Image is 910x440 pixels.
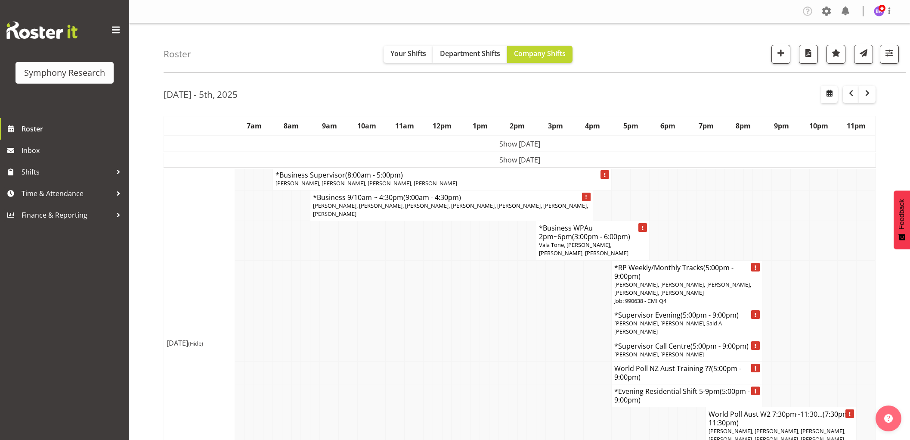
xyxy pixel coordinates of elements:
span: Department Shifts [440,49,500,58]
span: Feedback [898,199,906,229]
h4: Roster [164,49,191,59]
span: (5:00pm - 9:00pm) [690,341,749,351]
span: (9:00am - 4:30pm) [403,193,461,202]
h4: *RP Weekly/Monthly Tracks [614,263,759,281]
div: Symphony Research [24,66,105,79]
th: 9pm [762,116,800,136]
button: Highlight an important date within the roster. [826,45,845,64]
span: (5:00pm - 9:00pm) [614,364,741,382]
th: 7pm [687,116,725,136]
h2: [DATE] - 5th, 2025 [164,89,238,100]
span: Inbox [22,144,125,157]
th: 2pm [498,116,536,136]
th: 8pm [724,116,762,136]
button: Filter Shifts [880,45,899,64]
th: 5pm [612,116,650,136]
span: Shifts [22,165,112,178]
span: Your Shifts [390,49,426,58]
button: Download a PDF of the roster according to the set date range. [799,45,818,64]
p: Job: 990638 - CMI Q4 [614,297,759,305]
h4: World Poll NZ Aust Training ?? [614,364,759,381]
span: (Hide) [188,340,203,347]
span: [PERSON_NAME], [PERSON_NAME], [PERSON_NAME], [PERSON_NAME], [PERSON_NAME], [PERSON_NAME], [PERSON... [313,202,588,218]
button: Add a new shift [771,45,790,64]
span: (8:00am - 5:00pm) [345,170,403,180]
h4: *Supervisor Evening [614,311,759,319]
h4: *Business Supervisor [275,171,609,179]
span: (5:00pm - 9:00pm) [614,263,734,281]
th: 7am [235,116,273,136]
span: (3:00pm - 6:00pm) [572,232,630,241]
button: Company Shifts [507,46,573,63]
span: (7:30pm - 11:30pm) [709,409,853,428]
th: 10am [348,116,386,136]
span: [PERSON_NAME], [PERSON_NAME], Said A [PERSON_NAME] [614,319,722,335]
span: (5:00pm - 9:00pm) [681,310,739,320]
th: 6pm [649,116,687,136]
button: Feedback - Show survey [894,190,910,249]
button: Your Shifts [384,46,433,63]
td: Show [DATE] [164,152,876,168]
th: 10pm [800,116,838,136]
span: Time & Attendance [22,187,112,200]
span: [PERSON_NAME], [PERSON_NAME], [PERSON_NAME], [PERSON_NAME], [PERSON_NAME] [614,281,751,296]
img: help-xxl-2.png [884,414,893,423]
span: Company Shifts [514,49,566,58]
th: 8am [272,116,310,136]
th: 11am [386,116,424,136]
th: 11pm [838,116,876,136]
img: Rosterit website logo [6,22,77,39]
td: Show [DATE] [164,136,876,152]
button: Select a specific date within the roster. [821,86,838,103]
span: [PERSON_NAME], [PERSON_NAME] [614,350,704,358]
th: 12pm [423,116,461,136]
span: Roster [22,122,125,135]
h4: *Evening Residential Shift 5-9pm [614,387,759,404]
h4: *Business 9/10am ~ 4:30pm [313,193,590,202]
span: [PERSON_NAME], [PERSON_NAME], [PERSON_NAME], [PERSON_NAME] [275,179,457,187]
h4: *Supervisor Call Centre [614,342,759,350]
th: 3pm [536,116,574,136]
span: (5:00pm - 9:00pm) [614,387,750,405]
button: Send a list of all shifts for the selected filtered period to all rostered employees. [854,45,873,64]
th: 9am [310,116,348,136]
h4: World Poll Aust W2 7:30pm~11:30... [709,410,854,427]
span: Vala Tone, [PERSON_NAME], [PERSON_NAME], [PERSON_NAME] [539,241,628,257]
img: bhavik-kanna1260.jpg [874,6,884,16]
th: 4pm [574,116,612,136]
h4: *Business WPAu 2pm~6pm [539,224,647,241]
th: 1pm [461,116,499,136]
button: Department Shifts [433,46,507,63]
span: Finance & Reporting [22,209,112,222]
